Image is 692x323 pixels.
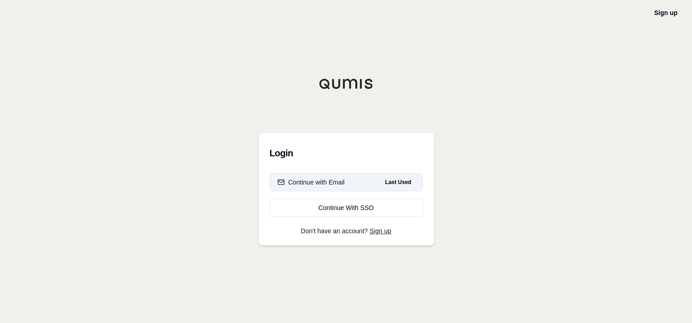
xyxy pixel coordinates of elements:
a: Sign up [654,9,677,16]
div: Continue with Email [277,178,345,187]
h3: Login [270,144,423,162]
span: Last Used [381,177,415,188]
div: Continue With SSO [277,203,415,212]
img: Qumis [319,78,374,89]
a: Continue With SSO [270,199,423,217]
button: Continue with EmailLast Used [270,173,423,191]
a: Sign up [369,227,391,235]
p: Don't have an account? [270,228,423,234]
